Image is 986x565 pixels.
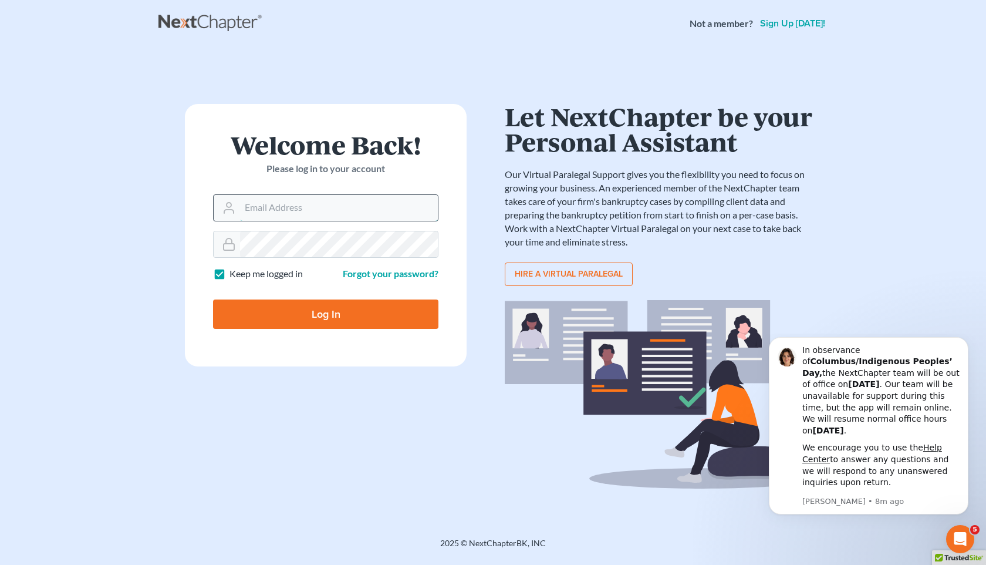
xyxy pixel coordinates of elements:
[946,525,974,553] iframe: Intercom live chat
[213,162,438,176] p: Please log in to your account
[240,195,438,221] input: Email Address
[505,168,816,248] p: Our Virtual Paralegal Support gives you the flexibility you need to focus on growing your busines...
[690,17,753,31] strong: Not a member?
[158,537,828,559] div: 2025 © NextChapterBK, INC
[970,525,980,534] span: 5
[751,334,986,559] iframe: Intercom notifications message
[505,104,816,154] h1: Let NextChapter be your Personal Assistant
[505,263,633,286] a: Hire a virtual paralegal
[758,19,828,28] a: Sign up [DATE]!
[213,300,438,329] input: Log In
[505,300,816,489] img: virtual_paralegal_bg-b12c8cf30858a2b2c02ea913d52db5c468ecc422855d04272ea22d19010d70dc.svg
[213,132,438,157] h1: Welcome Back!
[229,267,303,281] label: Keep me logged in
[343,268,438,279] a: Forgot your password?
